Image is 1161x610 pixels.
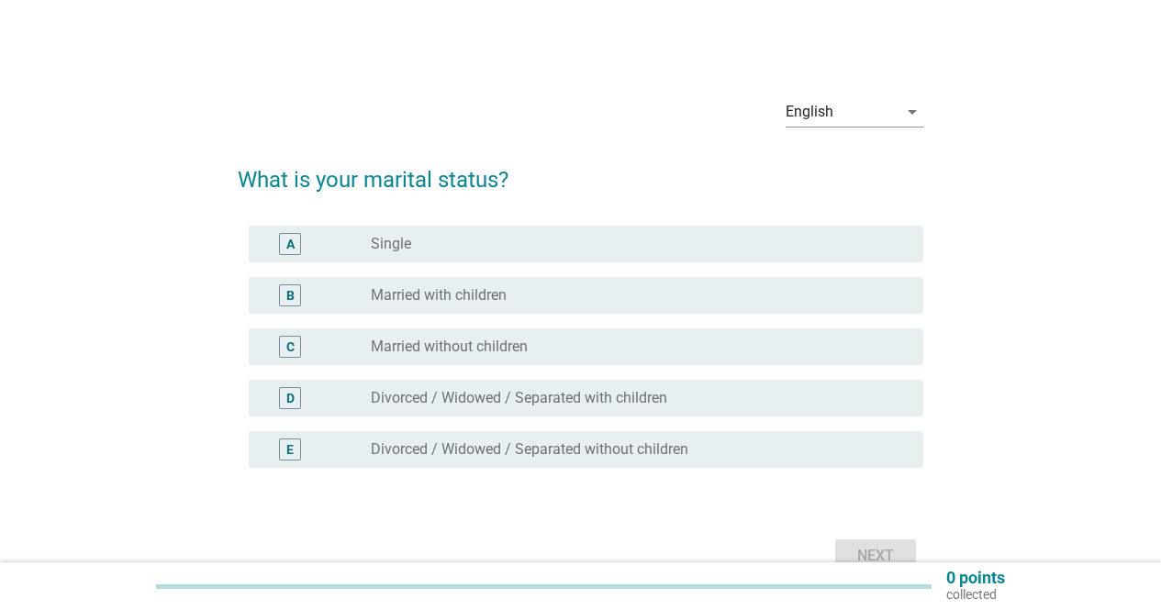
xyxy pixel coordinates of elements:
[786,104,833,120] div: English
[286,389,295,408] div: D
[371,389,667,407] label: Divorced / Widowed / Separated with children
[371,338,528,356] label: Married without children
[238,145,923,196] h2: What is your marital status?
[286,338,295,357] div: C
[371,235,411,253] label: Single
[901,101,923,123] i: arrow_drop_down
[286,440,294,460] div: E
[946,570,1005,586] p: 0 points
[286,235,295,254] div: A
[286,286,295,305] div: B
[371,440,688,459] label: Divorced / Widowed / Separated without children
[946,586,1005,603] p: collected
[371,286,507,305] label: Married with children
